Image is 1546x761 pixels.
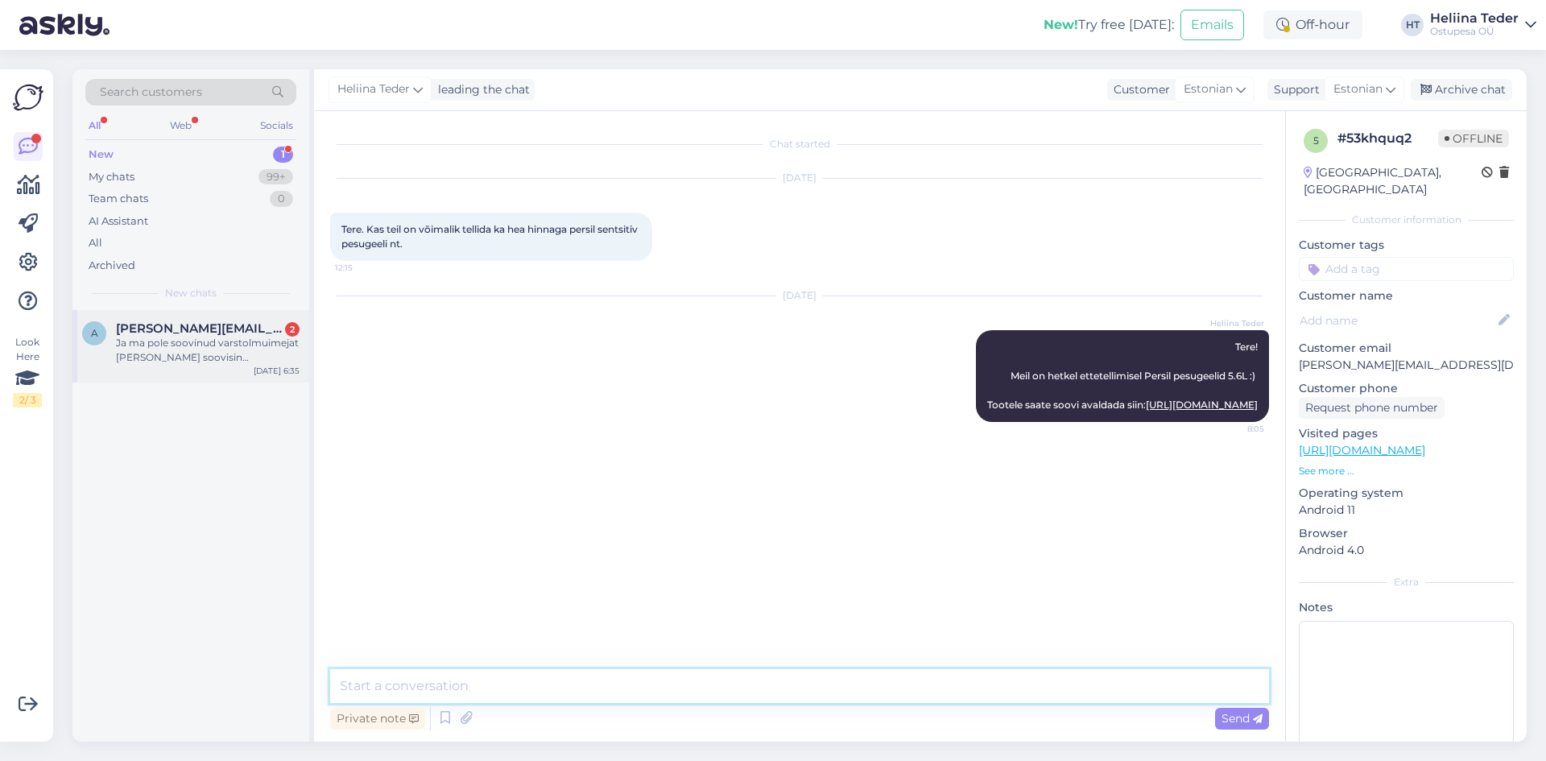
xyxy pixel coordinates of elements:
div: Web [167,115,195,136]
a: [URL][DOMAIN_NAME] [1146,399,1258,411]
p: Customer email [1299,340,1514,357]
div: Ostupesa OÜ [1430,25,1519,38]
p: Notes [1299,599,1514,616]
div: New [89,147,114,163]
div: Customer [1107,81,1170,98]
span: Search customers [100,84,202,101]
p: See more ... [1299,464,1514,478]
span: Heliina Teder [1204,317,1264,329]
span: Heliina Teder [337,81,410,98]
p: Operating system [1299,485,1514,502]
div: Archive chat [1411,79,1512,101]
span: Tere. Kas teil on võimalik tellida ka hea hinnaga persil sentsitiv pesugeeli nt. [341,223,640,250]
div: 2 [285,322,300,337]
a: [URL][DOMAIN_NAME] [1299,443,1425,457]
div: My chats [89,169,134,185]
span: New chats [165,286,217,300]
div: [DATE] 6:35 [254,365,300,377]
div: # 53khquq2 [1337,129,1438,148]
div: leading the chat [432,81,530,98]
b: New! [1044,17,1078,32]
div: 0 [270,191,293,207]
div: [GEOGRAPHIC_DATA], [GEOGRAPHIC_DATA] [1304,164,1482,198]
p: Browser [1299,525,1514,542]
span: Estonian [1333,81,1383,98]
div: Archived [89,258,135,274]
span: Estonian [1184,81,1233,98]
div: Chat started [330,137,1269,151]
div: 2 / 3 [13,393,42,407]
span: 12:15 [335,262,395,274]
p: Android 11 [1299,502,1514,519]
span: Send [1222,711,1263,726]
img: Askly Logo [13,82,43,113]
div: Try free [DATE]: [1044,15,1174,35]
div: All [89,235,102,251]
div: Support [1267,81,1320,98]
div: Look Here [13,335,42,407]
div: Off-hour [1263,10,1362,39]
div: 1 [273,147,293,163]
p: Customer tags [1299,237,1514,254]
div: [DATE] [330,171,1269,185]
input: Add a tag [1299,257,1514,281]
span: Tere! Meil on hetkel ettetellimisel Persil pesugeelid 5.6L :) Tootele saate soovi avaldada siin: [987,341,1258,411]
p: Customer name [1299,287,1514,304]
a: Heliina TederOstupesa OÜ [1430,12,1536,38]
p: Android 4.0 [1299,542,1514,559]
div: Customer information [1299,213,1514,227]
div: HT [1401,14,1424,36]
div: 99+ [258,169,293,185]
div: [DATE] [330,288,1269,303]
div: Request phone number [1299,397,1445,419]
span: 5 [1313,134,1319,147]
span: agnes.raudsepp.001@mail.ee [116,321,283,336]
p: Visited pages [1299,425,1514,442]
div: AI Assistant [89,213,148,230]
div: Ja ma pole soovinud varstolmuimejat [PERSON_NAME] soovisin kuivatusresti. [116,336,300,365]
div: Heliina Teder [1430,12,1519,25]
button: Emails [1180,10,1244,40]
div: All [85,115,104,136]
div: Private note [330,708,425,730]
span: 8:05 [1204,423,1264,435]
span: Offline [1438,130,1509,147]
div: Extra [1299,575,1514,589]
p: Customer phone [1299,380,1514,397]
p: [PERSON_NAME][EMAIL_ADDRESS][DOMAIN_NAME] [1299,357,1514,374]
div: Socials [257,115,296,136]
span: a [91,327,98,339]
input: Add name [1300,312,1495,329]
div: Team chats [89,191,148,207]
